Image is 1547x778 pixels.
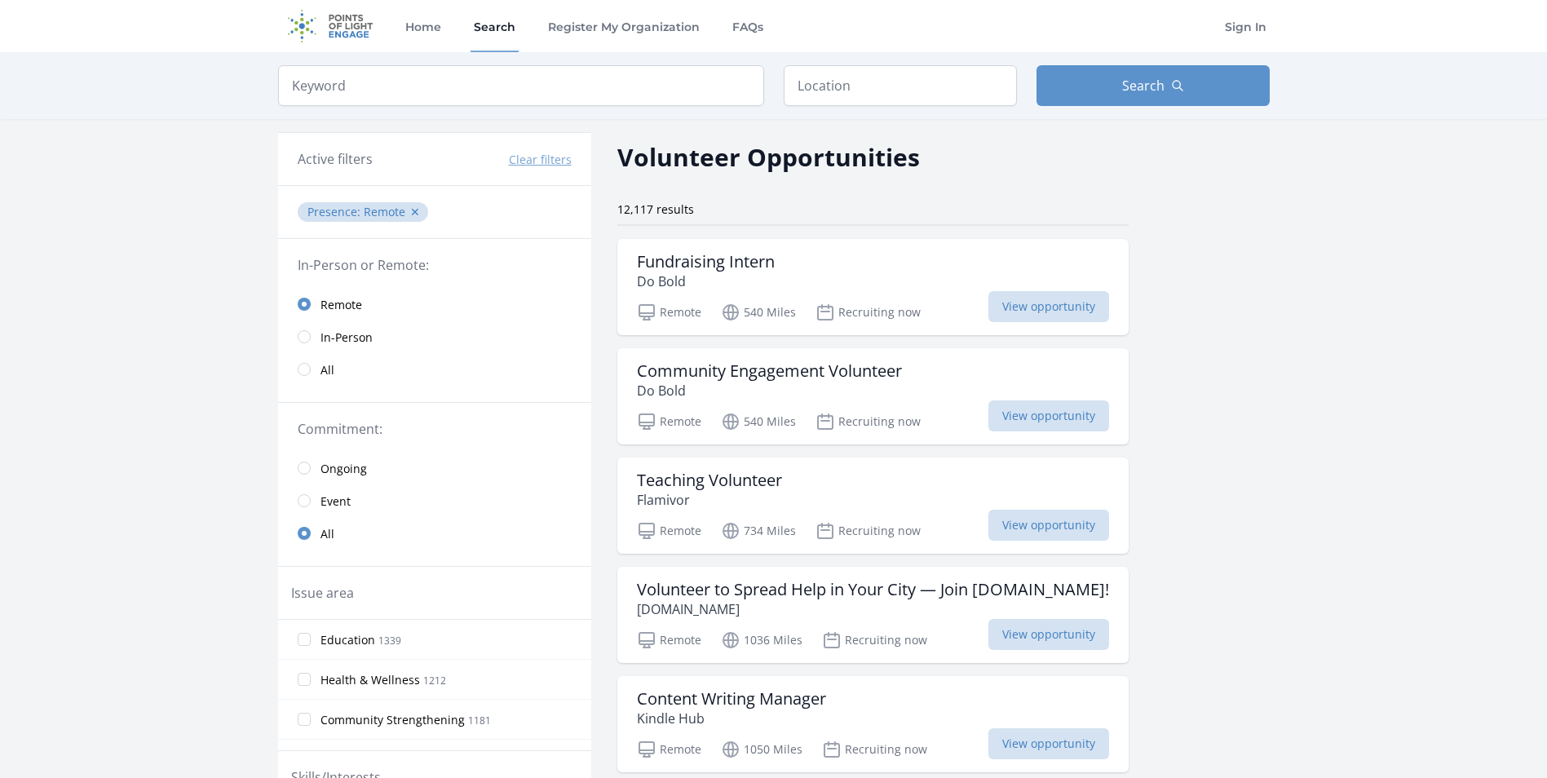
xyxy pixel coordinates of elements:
span: 1339 [378,634,401,648]
a: Ongoing [278,452,591,484]
span: Remote [364,204,405,219]
p: Do Bold [637,272,775,291]
span: View opportunity [988,291,1109,322]
span: 12,117 results [617,201,694,217]
span: 1212 [423,674,446,687]
h3: Active filters [298,149,373,169]
span: Community Strengthening [320,712,465,728]
p: 1050 Miles [721,740,802,759]
span: Ongoing [320,461,367,477]
button: Clear filters [509,152,572,168]
legend: Issue area [291,583,354,603]
a: Community Engagement Volunteer Do Bold Remote 540 Miles Recruiting now View opportunity [617,348,1129,444]
span: View opportunity [988,619,1109,650]
p: 540 Miles [721,412,796,431]
a: Content Writing Manager Kindle Hub Remote 1050 Miles Recruiting now View opportunity [617,676,1129,772]
a: Teaching Volunteer Flamivor Remote 734 Miles Recruiting now View opportunity [617,458,1129,554]
span: View opportunity [988,400,1109,431]
span: Event [320,493,351,510]
p: Remote [637,412,701,431]
button: Search [1036,65,1270,106]
p: Recruiting now [822,630,927,650]
span: View opportunity [988,728,1109,759]
p: Recruiting now [822,740,927,759]
h3: Fundraising Intern [637,252,775,272]
p: 540 Miles [721,303,796,322]
span: In-Person [320,329,373,346]
p: 734 Miles [721,521,796,541]
legend: In-Person or Remote: [298,255,572,275]
p: [DOMAIN_NAME] [637,599,1109,619]
span: Search [1122,76,1165,95]
p: Do Bold [637,381,902,400]
h2: Volunteer Opportunities [617,139,920,175]
p: Remote [637,740,701,759]
a: Remote [278,288,591,320]
p: Kindle Hub [637,709,826,728]
input: Location [784,65,1017,106]
input: Keyword [278,65,764,106]
p: Remote [637,303,701,322]
p: Flamivor [637,490,782,510]
p: Recruiting now [815,521,921,541]
button: ✕ [410,204,420,220]
input: Health & Wellness 1212 [298,673,311,686]
span: Education [320,632,375,648]
input: Education 1339 [298,633,311,646]
span: Remote [320,297,362,313]
span: Presence : [307,204,364,219]
a: Volunteer to Spread Help in Your City — Join [DOMAIN_NAME]! [DOMAIN_NAME] Remote 1036 Miles Recru... [617,567,1129,663]
a: In-Person [278,320,591,353]
h3: Teaching Volunteer [637,471,782,490]
a: Event [278,484,591,517]
a: All [278,353,591,386]
a: Fundraising Intern Do Bold Remote 540 Miles Recruiting now View opportunity [617,239,1129,335]
span: 1181 [468,714,491,727]
p: Remote [637,521,701,541]
legend: Commitment: [298,419,572,439]
p: 1036 Miles [721,630,802,650]
span: View opportunity [988,510,1109,541]
h3: Volunteer to Spread Help in Your City — Join [DOMAIN_NAME]! [637,580,1109,599]
a: All [278,517,591,550]
p: Recruiting now [815,303,921,322]
p: Recruiting now [815,412,921,431]
p: Remote [637,630,701,650]
input: Community Strengthening 1181 [298,713,311,726]
span: All [320,362,334,378]
h3: Community Engagement Volunteer [637,361,902,381]
span: All [320,526,334,542]
h3: Content Writing Manager [637,689,826,709]
span: Health & Wellness [320,672,420,688]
